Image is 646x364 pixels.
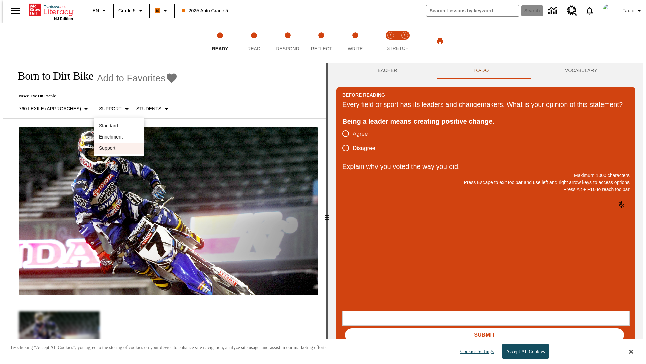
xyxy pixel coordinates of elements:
p: By clicking “Accept All Cookies”, you agree to the storing of cookies on your device to enhance s... [11,344,328,351]
p: Support [99,145,139,152]
body: Explain why you voted the way you did. Maximum 1000 characters Press Alt + F10 to reach toolbar P... [3,5,98,11]
button: Accept All Cookies [502,344,548,359]
button: Close [629,348,633,355]
p: Standard [99,122,139,129]
p: Enrichment [99,133,139,141]
button: Cookies Settings [454,344,496,358]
